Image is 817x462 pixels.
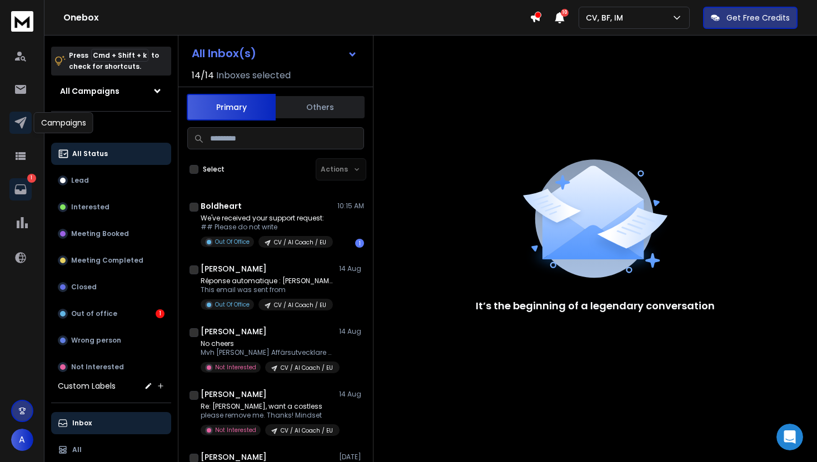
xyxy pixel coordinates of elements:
p: No cheers [201,339,334,348]
button: Get Free Credits [703,7,798,29]
h1: Boldheart [201,200,242,212]
p: Lead [71,176,89,185]
p: [DATE] [339,453,364,461]
p: Meeting Completed [71,256,143,265]
div: Antonio says… [9,46,213,72]
p: Not Interested [215,426,256,434]
img: logo [11,11,33,32]
p: Out Of Office [215,238,250,246]
button: Not Interested [51,356,171,378]
div: Hey [PERSON_NAME],I just checked and this isn't something to be worried about. This error general... [9,163,182,350]
button: All Campaigns [51,80,171,102]
img: Profile image for Box [32,6,49,24]
p: 14 Aug [339,390,364,399]
p: Not Interested [215,363,256,371]
h3: Custom Labels [58,380,116,391]
p: Interested [71,203,109,212]
p: 14 Aug [339,327,364,336]
p: Closed [71,283,97,292]
p: 14 Aug [339,264,364,273]
span: Cmd + Shift + k [91,49,148,62]
button: go back [7,4,28,26]
label: Select [203,165,225,174]
div: Hey [PERSON_NAME],​​Thanks for sharing this - looking into this and getting back to you [9,105,182,162]
button: All [51,439,171,461]
p: Réponse automatique : [PERSON_NAME] Carbon [201,277,334,285]
button: Interested [51,196,171,218]
div: Hey [PERSON_NAME], ​ ​Thanks for sharing this - looking into this and getting back to you [18,112,173,155]
p: CV, BF, IM [586,12,627,23]
div: Such disconnects are most often temporary. Once the network issue is resolved, the account reconn... [18,257,173,344]
p: CV / AI Coach / EU [281,364,333,372]
button: Inbox [51,412,171,434]
p: Mvh [PERSON_NAME] Affärsutvecklare Connect [201,348,334,357]
p: CV / AI Coach / EU [281,426,333,435]
h1: Box [54,6,70,14]
p: Out Of Office [215,300,250,309]
textarea: Message… [9,340,213,359]
button: Gif picker [35,364,44,373]
button: Meeting Completed [51,249,171,272]
p: The team can also help [54,14,138,25]
iframe: To enrich screen reader interactions, please activate Accessibility in Grammarly extension settings [776,424,803,450]
h1: All Campaigns [60,86,119,97]
button: Primary [187,94,276,120]
p: Wrong person [71,336,121,345]
div: btw [181,72,213,96]
h1: [PERSON_NAME] [201,389,267,400]
p: 10:15 AM [337,202,364,210]
div: CE Revenue workspace tw [93,46,213,71]
p: please remove me. Thanks! Mindset [201,411,334,420]
p: It’s the beginning of a legendary conversation [476,298,715,314]
button: A [11,429,33,451]
button: Send a message… [191,359,208,377]
h1: Onebox [63,11,530,24]
button: Wrong person [51,329,171,351]
p: Not Interested [71,363,124,371]
button: Home [194,4,215,26]
p: All Status [72,149,108,158]
h1: [PERSON_NAME] [201,326,267,337]
p: Press to check for shortcuts. [69,50,159,72]
p: We've received your support request: [201,214,333,223]
span: 14 / 14 [192,69,214,82]
button: Upload attachment [53,364,62,373]
h1: All Inbox(s) [192,48,256,59]
p: Get Free Credits [726,12,790,23]
p: Inbox [72,419,92,428]
button: Meeting Booked [51,223,171,245]
button: Others [276,95,365,119]
p: All [72,445,82,454]
span: 10 [561,9,569,17]
h3: Filters [51,120,171,136]
h3: Inboxes selected [216,69,291,82]
div: Campaigns [34,112,93,133]
button: Emoji picker [17,364,26,373]
button: Lead [51,169,171,192]
button: All Inbox(s) [183,42,366,64]
button: Out of office1 [51,303,171,325]
p: Re: [PERSON_NAME], want a costless [201,402,334,411]
p: CV / AI Coach / EU [274,301,326,309]
div: btw [190,78,205,89]
p: ## Please do not write [201,223,333,232]
div: Hey [PERSON_NAME], I just checked and this isn't something to be worried about. This error genera... [18,169,173,257]
p: CV / AI Coach / EU [274,238,326,247]
button: All Status [51,143,171,165]
div: Rohan says… [9,105,213,163]
div: 1 [355,239,364,248]
p: Out of office [71,309,117,318]
a: 1 [9,178,32,200]
div: Antonio says… [9,72,213,105]
div: Rohan says… [9,163,213,375]
div: 1 [156,309,165,318]
div: CE Revenue workspace tw [102,53,205,64]
p: This email was sent from [201,285,334,294]
p: Meeting Booked [71,229,129,238]
p: 1 [27,174,36,183]
button: Closed [51,276,171,298]
h1: [PERSON_NAME] [201,263,267,274]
